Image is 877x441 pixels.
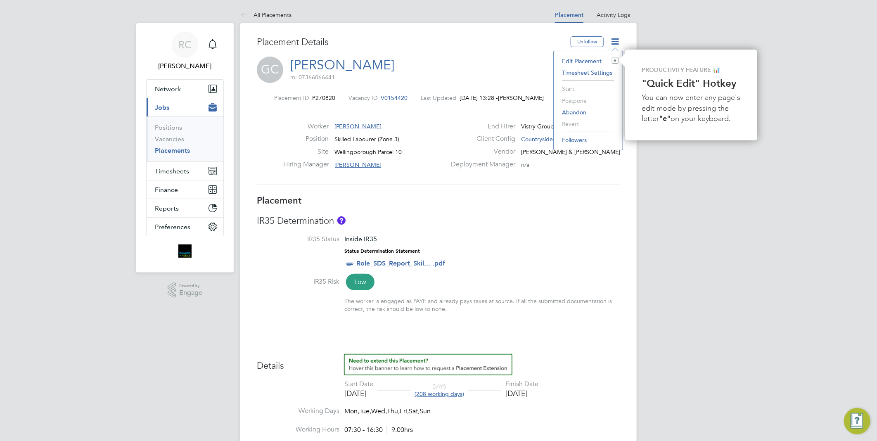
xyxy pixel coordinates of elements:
nav: Main navigation [136,23,234,273]
label: Placement ID [275,94,309,102]
label: Working Days [257,407,339,415]
li: Followers [558,134,619,146]
span: n/a [521,161,529,168]
span: [PERSON_NAME] [498,94,544,102]
div: Finish Date [505,380,538,389]
span: Timesheets [155,167,189,175]
b: Placement [257,195,302,206]
label: Working Hours [257,425,339,434]
label: Vacancy ID [349,94,378,102]
div: [DATE] [505,389,538,398]
button: How to extend a Placement? [344,354,512,375]
span: Reports [155,204,179,212]
a: Go to home page [146,244,224,258]
span: GC [257,57,283,83]
span: on your keyboard. [671,114,731,123]
a: Activity Logs [597,11,630,19]
label: IR35 Status [257,235,339,244]
li: Revert [558,118,619,130]
label: End Hirer [446,122,515,131]
span: Vistry Group Plc [521,123,563,130]
span: Low [346,274,375,290]
strong: Status Determination Statement [344,248,420,254]
span: Preferences [155,223,190,231]
label: Deployment Manager [446,160,515,169]
a: All Placements [240,11,292,19]
span: You can now enter any page's edit mode by pressing the letter [642,93,742,123]
a: Positions [155,123,182,131]
label: Client Config [446,135,515,143]
span: Skilled Labourer (Zone 3) [334,135,400,143]
div: DAYS [410,383,468,398]
h3: IR35 Determination [257,215,620,227]
span: Inside IR35 [344,235,377,243]
li: Edit Placement [558,55,619,67]
div: The worker is engaged as PAYE and already pays taxes at source. If all the submitted documentatio... [344,297,620,312]
span: Engage [179,289,202,296]
a: Role_SDS_Report_Skil... .pdf [356,259,445,267]
a: [PERSON_NAME] [290,57,394,73]
a: Placements [155,147,190,154]
strong: "Quick Edit" Hotkey [642,77,736,89]
label: Site [283,147,329,156]
span: V0154420 [381,94,408,102]
div: 07:30 - 16:30 [344,426,413,434]
label: Vendor [446,147,515,156]
span: Robyn Clarke [146,61,224,71]
span: Sat, [409,407,420,415]
span: Tue, [359,407,371,415]
button: About IR35 [337,216,346,225]
span: [PERSON_NAME] [334,123,382,130]
li: Timesheet Settings [558,67,619,78]
span: Countryside Properties UK Ltd [521,135,601,143]
span: Wellingborough Parcel 10 [334,148,402,156]
label: IR35 Risk [257,277,339,286]
div: Quick Edit Hotkey [625,50,757,140]
div: [DATE] [344,389,373,398]
li: Abandon [558,107,619,118]
button: Unfollow [571,36,604,47]
p: PRODUCTIVITY FEATURE 📊 [642,66,741,74]
label: Hiring Manager [283,160,329,169]
div: Start Date [344,380,373,389]
span: [PERSON_NAME] & [PERSON_NAME] Limited [521,148,641,156]
a: Go to account details [146,31,224,71]
span: 9.00hrs [387,426,413,434]
strong: "e" [659,114,671,123]
span: RC [178,39,192,50]
span: Mon, [344,407,359,415]
span: [PERSON_NAME] [334,161,382,168]
span: Finance [155,186,178,194]
span: Powered by [179,282,202,289]
span: (208 working days) [415,390,464,398]
h3: Placement Details [257,36,564,48]
img: bromak-logo-retina.png [178,244,192,258]
label: Worker [283,122,329,131]
span: [DATE] 13:28 - [460,94,498,102]
li: Postpone [558,95,619,107]
span: m: 07366066441 [290,73,335,81]
span: Network [155,85,181,93]
span: Sun [420,407,431,415]
span: Thu, [387,407,400,415]
span: Jobs [155,104,169,111]
span: Fri, [400,407,409,415]
span: P270820 [313,94,336,102]
i: e [612,57,619,64]
a: Placement [555,12,583,19]
h3: Details [257,354,620,372]
span: Wed, [371,407,387,415]
a: Vacancies [155,135,184,143]
li: Start [558,83,619,95]
button: Engage Resource Center [844,408,870,434]
label: Last Updated [421,94,457,102]
label: Position [283,135,329,143]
